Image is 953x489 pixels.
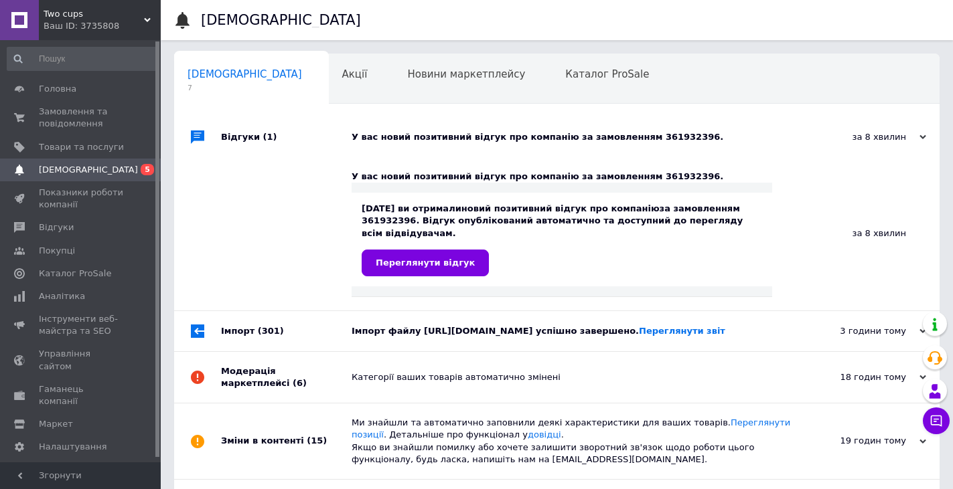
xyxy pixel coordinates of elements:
span: Новини маркетплейсу [407,68,525,80]
div: Ми знайшли та автоматично заповнили деякі характеристики для ваших товарів. . Детальніше про функ... [352,417,792,466]
span: Акції [342,68,368,80]
div: 19 годин тому [792,435,926,447]
b: новий позитивний відгук про компанію [461,203,660,213]
div: 18 годин тому [792,371,926,383]
a: Переглянути звіт [639,326,725,336]
span: Головна [39,83,76,95]
span: (1) [263,132,277,142]
a: довідці [528,429,561,439]
div: Відгуки [221,117,352,157]
span: Гаманець компанії [39,383,124,407]
div: Категорії ваших товарів автоматично змінені [352,371,792,383]
span: Інструменти веб-майстра та SEO [39,313,124,337]
div: Імпорт [221,311,352,351]
span: Товари та послуги [39,141,124,153]
span: Каталог ProSale [565,68,649,80]
div: Ваш ID: 3735808 [44,20,161,32]
a: Переглянути відгук [362,250,489,276]
button: Чат з покупцем [923,407,950,434]
span: Каталог ProSale [39,268,111,280]
input: Пошук [7,47,158,71]
span: Переглянути відгук [376,258,475,268]
span: Аналітика [39,290,85,302]
span: 5 [141,164,154,175]
span: Two cups [44,8,144,20]
span: [DEMOGRAPHIC_DATA] [39,164,138,176]
div: за 8 хвилин [772,157,940,310]
span: Покупці [39,245,75,257]
span: Відгуки [39,221,74,233]
div: Модерація маркетплейсі [221,352,352,403]
div: У вас новий позитивний відгук про компанію за замовленням 361932396. [352,131,792,143]
span: Замовлення та повідомлення [39,106,124,130]
span: Налаштування [39,441,107,453]
span: 7 [188,83,302,93]
span: Показники роботи компанії [39,187,124,211]
span: Управління сайтом [39,348,124,372]
h1: [DEMOGRAPHIC_DATA] [201,12,361,28]
span: [DEMOGRAPHIC_DATA] [188,68,302,80]
span: (15) [307,435,327,446]
div: 3 години тому [792,325,926,337]
span: Маркет [39,418,73,430]
span: (301) [258,326,284,336]
div: за 8 хвилин [792,131,926,143]
div: Імпорт файлу [URL][DOMAIN_NAME] успішно завершено. [352,325,792,337]
span: (6) [293,378,307,388]
div: У вас новий позитивний відгук про компанію за замовленням 361932396. [352,171,772,183]
div: [DATE] ви отримали за замовленням 361932396. Відгук опублікований автоматично та доступний до пер... [362,203,762,276]
div: Зміни в контенті [221,403,352,479]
